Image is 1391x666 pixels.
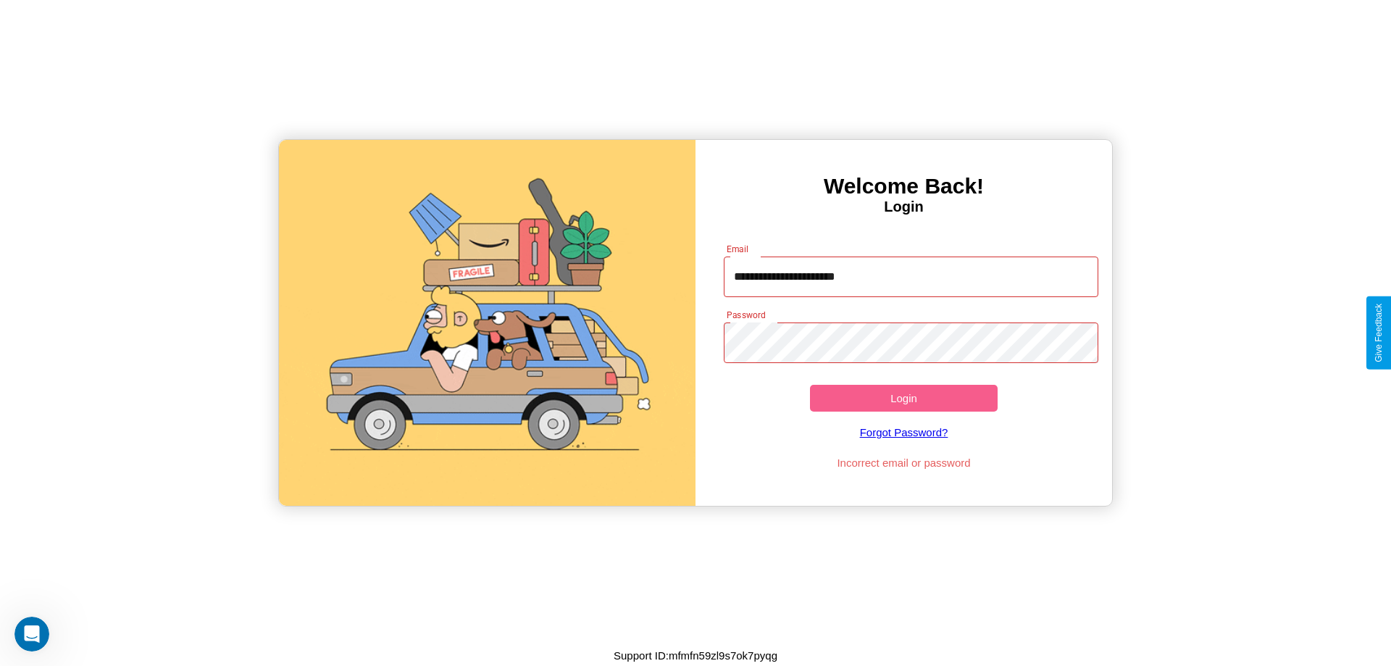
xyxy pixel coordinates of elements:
[727,243,749,255] label: Email
[810,385,998,412] button: Login
[695,174,1112,199] h3: Welcome Back!
[14,617,49,652] iframe: Intercom live chat
[614,646,777,665] p: Support ID: mfmfn59zl9s7ok7pyqg
[1374,304,1384,362] div: Give Feedback
[727,309,765,321] label: Password
[717,412,1092,453] a: Forgot Password?
[279,140,695,506] img: gif
[695,199,1112,215] h4: Login
[717,453,1092,473] p: Incorrect email or password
